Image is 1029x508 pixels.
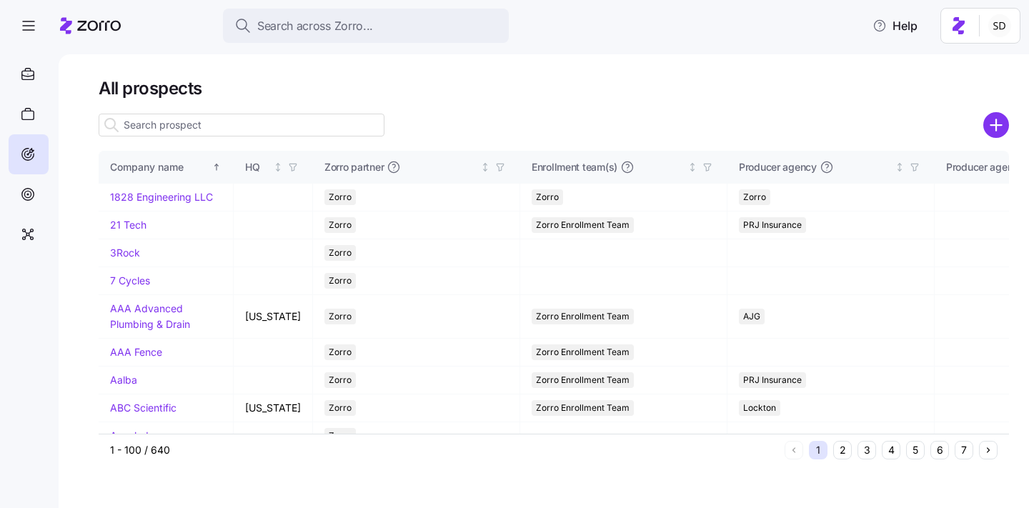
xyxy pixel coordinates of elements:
[329,372,352,388] span: Zorro
[313,151,520,184] th: Zorro partnerNot sorted
[480,162,490,172] div: Not sorted
[882,441,900,459] button: 4
[110,374,137,386] a: Aalba
[329,400,352,416] span: Zorro
[739,160,817,174] span: Producer agency
[536,217,630,233] span: Zorro Enrollment Team
[946,160,1016,174] span: Producer agent
[979,441,998,459] button: Next page
[110,443,779,457] div: 1 - 100 / 640
[983,112,1009,138] svg: add icon
[234,295,313,338] td: [US_STATE]
[532,160,617,174] span: Enrollment team(s)
[329,273,352,289] span: Zorro
[809,441,827,459] button: 1
[520,151,727,184] th: Enrollment team(s)Not sorted
[99,77,1009,99] h1: All prospects
[99,114,384,136] input: Search prospect
[743,372,802,388] span: PRJ Insurance
[743,309,760,324] span: AJG
[329,344,352,360] span: Zorro
[223,9,509,43] button: Search across Zorro...
[785,441,803,459] button: Previous page
[895,162,905,172] div: Not sorted
[833,441,852,459] button: 2
[110,159,209,175] div: Company name
[324,160,384,174] span: Zorro partner
[727,151,935,184] th: Producer agencyNot sorted
[234,151,313,184] th: HQNot sorted
[245,159,270,175] div: HQ
[110,402,177,414] a: ABC Scientific
[743,189,766,205] span: Zorro
[955,441,973,459] button: 7
[857,441,876,459] button: 3
[110,191,213,203] a: 1828 Engineering LLC
[110,429,149,442] a: Accolad
[743,217,802,233] span: PRJ Insurance
[687,162,697,172] div: Not sorted
[329,428,352,444] span: Zorro
[110,219,146,231] a: 21 Tech
[930,441,949,459] button: 6
[536,372,630,388] span: Zorro Enrollment Team
[110,246,140,259] a: 3Rock
[110,302,190,330] a: AAA Advanced Plumbing & Drain
[743,400,776,416] span: Lockton
[212,162,222,172] div: Sorted ascending
[329,245,352,261] span: Zorro
[329,309,352,324] span: Zorro
[873,17,918,34] span: Help
[234,394,313,422] td: [US_STATE]
[99,151,234,184] th: Company nameSorted ascending
[329,217,352,233] span: Zorro
[257,17,373,35] span: Search across Zorro...
[110,346,162,358] a: AAA Fence
[329,189,352,205] span: Zorro
[536,400,630,416] span: Zorro Enrollment Team
[906,441,925,459] button: 5
[536,189,559,205] span: Zorro
[110,274,150,287] a: 7 Cycles
[536,309,630,324] span: Zorro Enrollment Team
[273,162,283,172] div: Not sorted
[861,11,929,40] button: Help
[536,344,630,360] span: Zorro Enrollment Team
[988,14,1011,37] img: 038087f1531ae87852c32fa7be65e69b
